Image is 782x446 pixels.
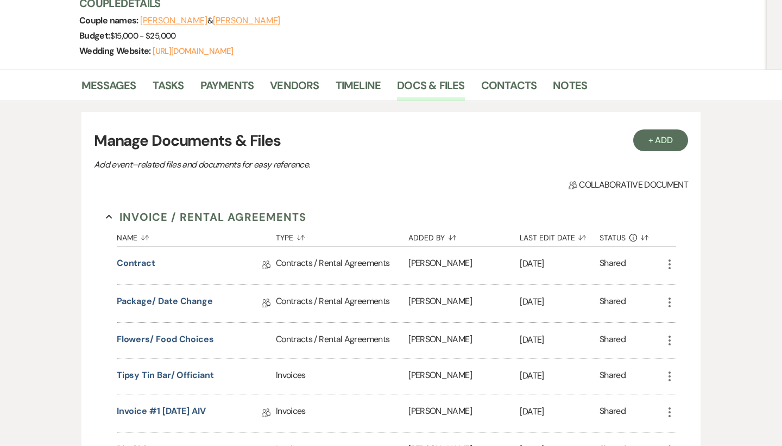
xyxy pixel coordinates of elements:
[600,257,626,274] div: Shared
[520,225,600,246] button: Last Edit Date
[276,284,408,322] div: Contracts / Rental Agreements
[110,30,176,41] span: $15,000 - $25,000
[270,77,319,101] a: Vendors
[520,369,600,383] p: [DATE]
[520,257,600,271] p: [DATE]
[408,246,520,284] div: [PERSON_NAME]
[276,225,408,246] button: Type
[117,225,276,246] button: Name
[336,77,381,101] a: Timeline
[600,295,626,312] div: Shared
[94,129,688,152] h3: Manage Documents & Files
[553,77,587,101] a: Notes
[520,333,600,347] p: [DATE]
[94,158,474,172] p: Add event–related files and documents for easy reference.
[600,405,626,422] div: Shared
[397,77,464,101] a: Docs & Files
[140,16,207,25] button: [PERSON_NAME]
[520,295,600,309] p: [DATE]
[276,323,408,358] div: Contracts / Rental Agreements
[117,333,214,346] button: Flowers/ Food Choices
[600,333,626,348] div: Shared
[408,358,520,394] div: [PERSON_NAME]
[408,323,520,358] div: [PERSON_NAME]
[200,77,254,101] a: Payments
[276,394,408,432] div: Invoices
[600,369,626,383] div: Shared
[408,284,520,322] div: [PERSON_NAME]
[520,405,600,419] p: [DATE]
[117,257,155,274] a: Contract
[408,225,520,246] button: Added By
[276,358,408,394] div: Invoices
[408,394,520,432] div: [PERSON_NAME]
[600,225,663,246] button: Status
[153,77,184,101] a: Tasks
[106,209,306,225] button: Invoice / Rental Agreements
[79,30,110,41] span: Budget:
[117,369,214,382] button: Tipsy Tin Bar/ Officiant
[600,234,626,241] span: Status
[213,16,280,25] button: [PERSON_NAME]
[481,77,537,101] a: Contacts
[633,129,689,151] button: + Add
[569,178,688,191] span: Collaborative document
[153,46,233,57] a: [URL][DOMAIN_NAME]
[140,15,280,26] span: &
[79,45,153,57] span: Wedding Website:
[117,405,206,422] a: Invoice #1 [DATE] AIV
[117,295,213,312] a: Package/ Date Change
[79,15,140,26] span: Couple names:
[81,77,136,101] a: Messages
[276,246,408,284] div: Contracts / Rental Agreements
